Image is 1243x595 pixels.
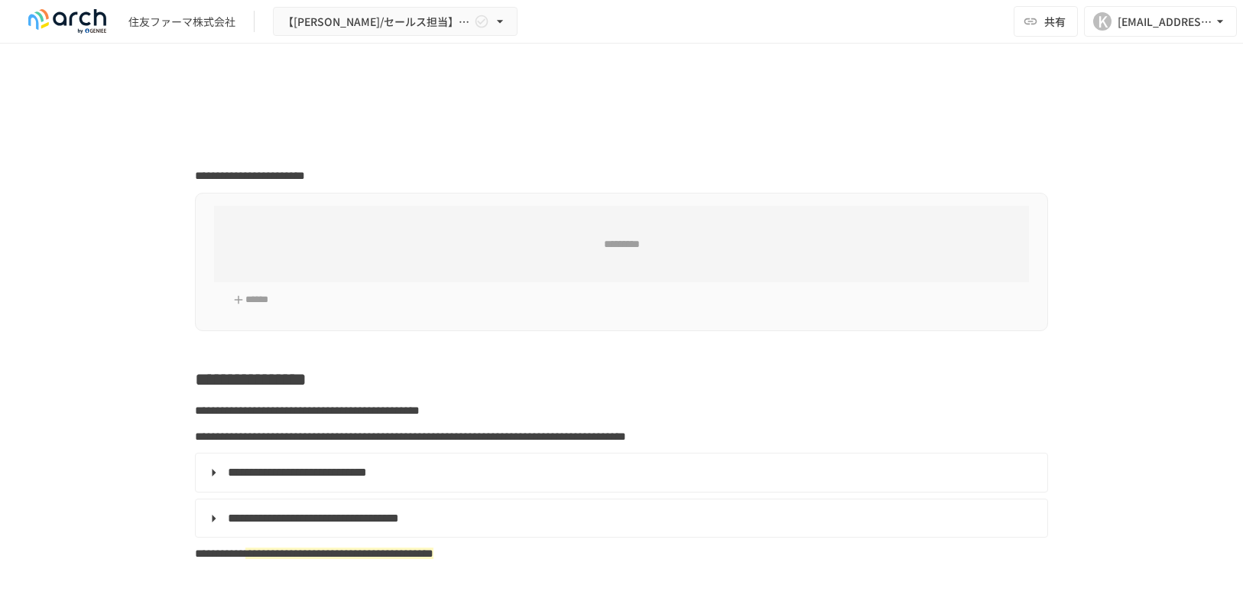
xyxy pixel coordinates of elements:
[1093,12,1112,31] div: K
[1014,6,1078,37] button: 共有
[1084,6,1237,37] button: K[EMAIL_ADDRESS][DOMAIN_NAME]
[18,9,116,34] img: logo-default@2x-9cf2c760.svg
[128,14,235,30] div: 住友ファーマ株式会社
[283,12,471,31] span: 【[PERSON_NAME]/セールス担当】住友ファーマ株式会社様_スポットサポート
[1118,12,1212,31] div: [EMAIL_ADDRESS][DOMAIN_NAME]
[273,7,518,37] button: 【[PERSON_NAME]/セールス担当】住友ファーマ株式会社様_スポットサポート
[1044,13,1066,30] span: 共有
